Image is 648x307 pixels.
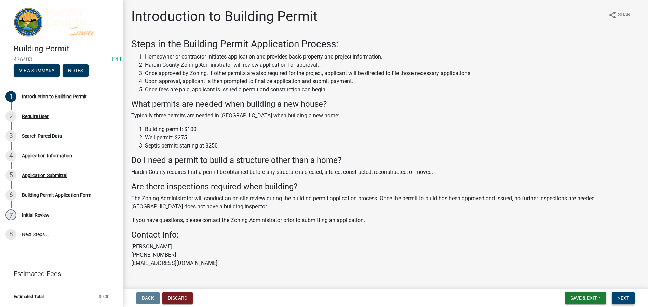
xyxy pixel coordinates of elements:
li: Building permit: $100 [145,125,640,133]
li: Once fees are paid, applicant is issued a permit and construction can begin. [145,86,640,94]
li: Well permit: $275 [145,133,640,142]
p: The Zoning Administrator will conduct an on-site review during the building permit application pr... [131,194,640,211]
img: Hardin County, Iowa [14,7,112,37]
p: Hardin County requires that a permit be obtained before any structure is erected, altered, constr... [131,168,640,176]
span: Next [617,295,629,301]
div: 6 [5,190,16,201]
div: Application Information [22,153,72,158]
li: Once approved by Zoning, if other permits are also required for the project, applicant will be di... [145,69,640,77]
div: 7 [5,209,16,220]
div: 4 [5,150,16,161]
wm-modal-confirm: Edit Application Number [112,56,121,63]
button: Next [612,292,635,304]
div: Introduction to Building Permit [22,94,87,99]
div: Initial Review [22,213,50,217]
h4: Contact Info: [131,230,640,240]
h4: Building Permit [14,44,118,54]
div: 5 [5,170,16,181]
div: 8 [5,229,16,240]
button: View Summary [14,64,60,77]
li: Upon approval, applicant is then prompted to finalize application and submit payment. [145,77,640,86]
span: 476403 [14,56,109,63]
h3: Steps in the Building Permit Application Process: [131,38,640,50]
i: share [608,11,617,19]
p: Typically three permits are needed in [GEOGRAPHIC_DATA] when building a new home: [131,112,640,120]
span: Share [618,11,633,19]
h4: Are there inspections required when building? [131,182,640,192]
div: Require User [22,114,49,119]
span: $0.00 [99,294,109,299]
h1: Introduction to Building Permit [131,8,318,25]
h4: What permits are needed when building a new house? [131,99,640,109]
p: [PERSON_NAME] [PHONE_NUMBER] [EMAIL_ADDRESS][DOMAIN_NAME] [131,243,640,267]
div: Search Parcel Data [22,133,62,138]
div: Application Submittal [22,173,67,178]
li: Hardin County Zoning Administrator will review application for approval. [145,61,640,69]
li: Septic permit: starting at $250 [145,142,640,150]
button: Back [136,292,160,304]
li: Homeowner or contractor initiates application and provides basic property and project information. [145,53,640,61]
button: Notes [63,64,89,77]
div: Building Permit Application Form [22,193,91,197]
p: If you have questions, please contact the Zoning Administrator prior to submitting an application. [131,216,640,225]
button: Save & Exit [565,292,606,304]
a: Estimated Fees [5,267,112,281]
button: shareShare [603,8,638,22]
wm-modal-confirm: Summary [14,68,60,74]
button: Discard [162,292,193,304]
span: Save & Exit [570,295,597,301]
a: Edit [112,56,121,63]
span: Back [142,295,154,301]
span: Estimated Total [14,294,44,299]
div: 2 [5,111,16,122]
h4: Do I need a permit to build a structure other than a home? [131,155,640,165]
div: 3 [5,130,16,141]
wm-modal-confirm: Notes [63,68,89,74]
div: 1 [5,91,16,102]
